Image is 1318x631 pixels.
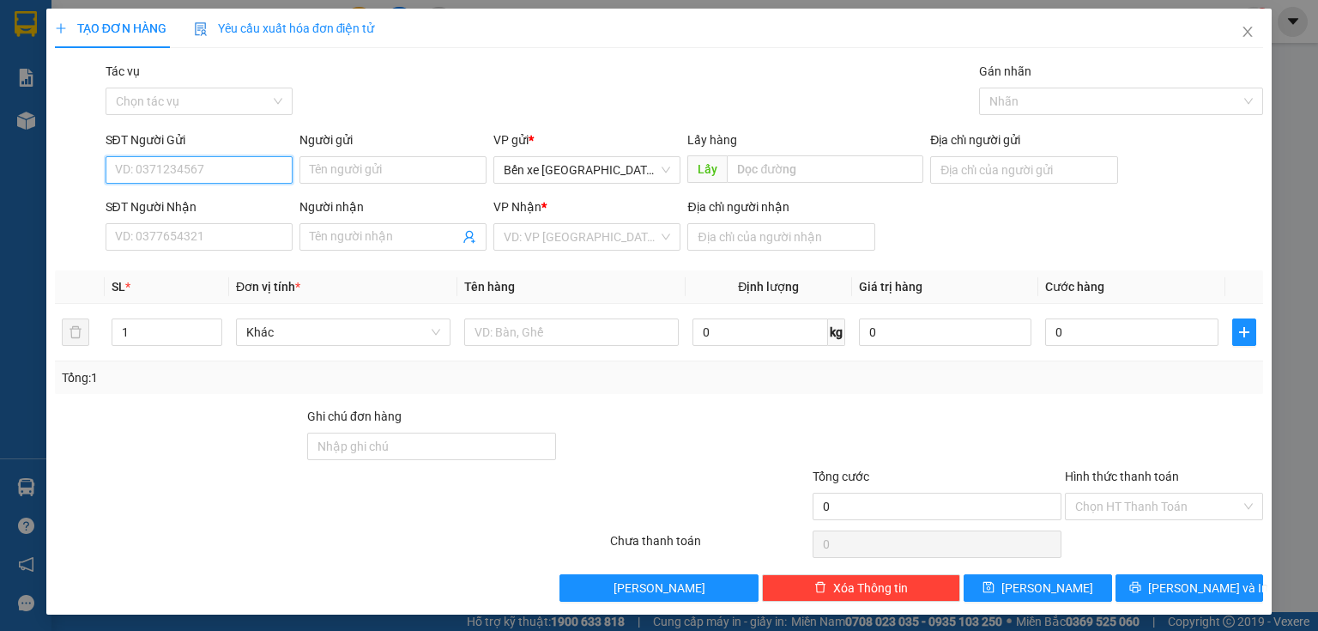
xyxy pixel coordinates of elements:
[1148,579,1268,598] span: [PERSON_NAME] và In
[194,21,375,35] span: Yêu cầu xuất hóa đơn điện tử
[859,319,1032,346] input: 0
[687,197,874,216] div: Địa chỉ người nhận
[493,200,541,214] span: VP Nhận
[464,280,515,294] span: Tên hàng
[608,531,810,561] div: Chưa thanh toán
[1232,319,1256,346] button: plus
[762,574,960,602] button: deleteXóa Thông tin
[814,581,826,595] span: delete
[112,280,125,294] span: SL
[727,155,923,183] input: Dọc đường
[1129,581,1141,595] span: printer
[687,133,737,147] span: Lấy hàng
[1115,574,1264,602] button: printer[PERSON_NAME] và In
[687,155,727,183] span: Lấy
[687,223,874,251] input: Địa chỉ của người nhận
[1065,470,1179,483] label: Hình thức thanh toán
[62,319,89,346] button: delete
[194,22,208,36] img: icon
[1241,25,1255,39] span: close
[55,22,67,34] span: plus
[307,410,402,423] label: Ghi chú đơn hàng
[493,130,680,149] div: VP gửi
[62,368,510,387] div: Tổng: 1
[859,280,922,294] span: Giá trị hàng
[813,470,869,483] span: Tổng cước
[504,157,670,183] span: Bến xe Quảng Ngãi
[463,230,476,244] span: user-add
[464,319,679,346] input: VD: Bàn, Ghế
[55,21,166,35] span: TẠO ĐƠN HÀNG
[1233,325,1255,339] span: plus
[246,319,440,345] span: Khác
[236,280,300,294] span: Đơn vị tính
[1001,579,1093,598] span: [PERSON_NAME]
[106,197,293,216] div: SĐT Người Nhận
[833,579,908,598] span: Xóa Thông tin
[614,579,705,598] span: [PERSON_NAME]
[828,319,845,346] span: kg
[299,130,487,149] div: Người gửi
[964,574,1112,602] button: save[PERSON_NAME]
[559,574,758,602] button: [PERSON_NAME]
[930,156,1117,184] input: Địa chỉ của người gửi
[930,130,1117,149] div: Địa chỉ người gửi
[106,64,140,78] label: Tác vụ
[1045,280,1104,294] span: Cước hàng
[738,280,799,294] span: Định lượng
[106,130,293,149] div: SĐT Người Gửi
[979,64,1031,78] label: Gán nhãn
[299,197,487,216] div: Người nhận
[982,581,995,595] span: save
[1224,9,1272,57] button: Close
[307,433,556,460] input: Ghi chú đơn hàng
